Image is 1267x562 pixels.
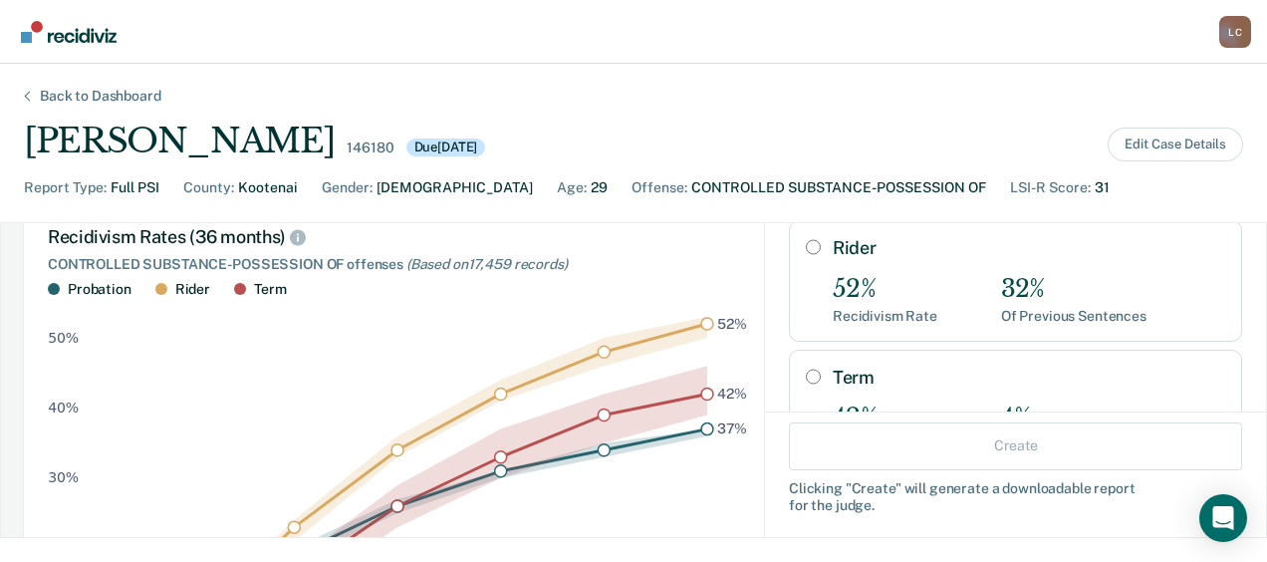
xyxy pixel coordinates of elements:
[21,21,117,43] img: Recidiviz
[691,177,986,198] div: CONTROLLED SUBSTANCE-POSSESSION OF
[48,256,749,273] div: CONTROLLED SUBSTANCE-POSSESSION OF offenses
[557,177,587,198] div: Age :
[347,140,393,156] div: 146180
[1219,16,1251,48] button: Profile dropdown button
[238,177,298,198] div: Kootenai
[717,386,747,402] text: 42%
[1010,177,1091,198] div: LSI-R Score :
[1108,128,1243,161] button: Edit Case Details
[377,177,533,198] div: [DEMOGRAPHIC_DATA]
[175,281,210,298] div: Rider
[833,308,937,325] div: Recidivism Rate
[833,237,1225,259] label: Rider
[591,177,608,198] div: 29
[632,177,687,198] div: Offense :
[1199,494,1247,542] div: Open Intercom Messenger
[406,139,486,156] div: Due [DATE]
[24,177,107,198] div: Report Type :
[16,88,185,105] div: Back to Dashboard
[1001,308,1146,325] div: Of Previous Sentences
[833,404,937,432] div: 42%
[254,281,286,298] div: Term
[48,400,79,416] text: 40%
[717,421,748,437] text: 37%
[1095,177,1110,198] div: 31
[717,316,748,437] g: text
[68,281,131,298] div: Probation
[1001,275,1146,304] div: 32%
[322,177,373,198] div: Gender :
[48,330,79,346] text: 50%
[48,470,79,486] text: 30%
[717,316,747,332] text: 52%
[24,121,335,161] div: [PERSON_NAME]
[833,367,1225,389] label: Term
[406,256,568,272] span: (Based on 17,459 records )
[833,275,937,304] div: 52%
[789,421,1242,469] button: Create
[111,177,159,198] div: Full PSI
[789,479,1242,513] div: Clicking " Create " will generate a downloadable report for the judge.
[1219,16,1251,48] div: L C
[183,177,234,198] div: County :
[48,226,749,248] div: Recidivism Rates (36 months)
[1001,404,1146,432] div: 4%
